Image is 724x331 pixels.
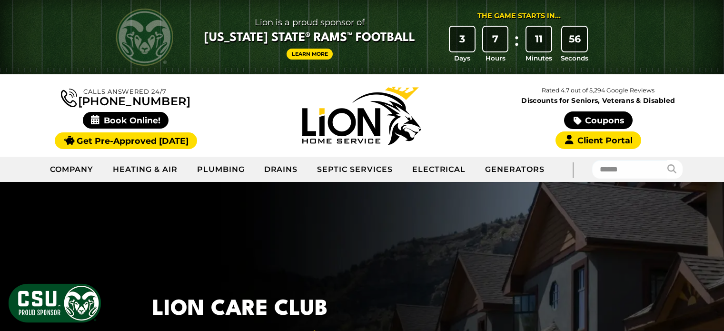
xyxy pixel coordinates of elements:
div: : [512,27,521,63]
a: Electrical [403,158,476,181]
div: The Game Starts in... [477,11,561,21]
a: [PHONE_NUMBER] [61,87,190,107]
a: Get Pre-Approved [DATE] [55,132,197,149]
a: Learn More [287,49,333,60]
h1: Lion Care Club [152,293,332,325]
a: Septic Services [307,158,402,181]
span: Seconds [561,53,588,63]
a: Generators [476,158,554,181]
a: Company [40,158,104,181]
p: Rated 4.7 out of 5,294 Google Reviews [480,85,716,96]
img: Lion Home Service [302,87,421,145]
a: Client Portal [555,131,641,149]
span: Days [454,53,470,63]
span: Book Online! [83,112,169,129]
div: 11 [526,27,551,51]
div: 56 [562,27,587,51]
span: Hours [486,53,506,63]
a: Coupons [564,111,633,129]
span: Discounts for Seniors, Veterans & Disabled [482,97,714,104]
div: | [554,157,592,182]
span: [US_STATE] State® Rams™ Football [204,30,415,46]
img: CSU Sponsor Badge [7,282,102,324]
a: Drains [255,158,308,181]
div: 3 [450,27,475,51]
a: Heating & Air [103,158,187,181]
img: CSU Rams logo [116,9,173,66]
div: 7 [483,27,508,51]
span: Lion is a proud sponsor of [204,15,415,30]
span: Minutes [526,53,552,63]
a: Plumbing [188,158,255,181]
